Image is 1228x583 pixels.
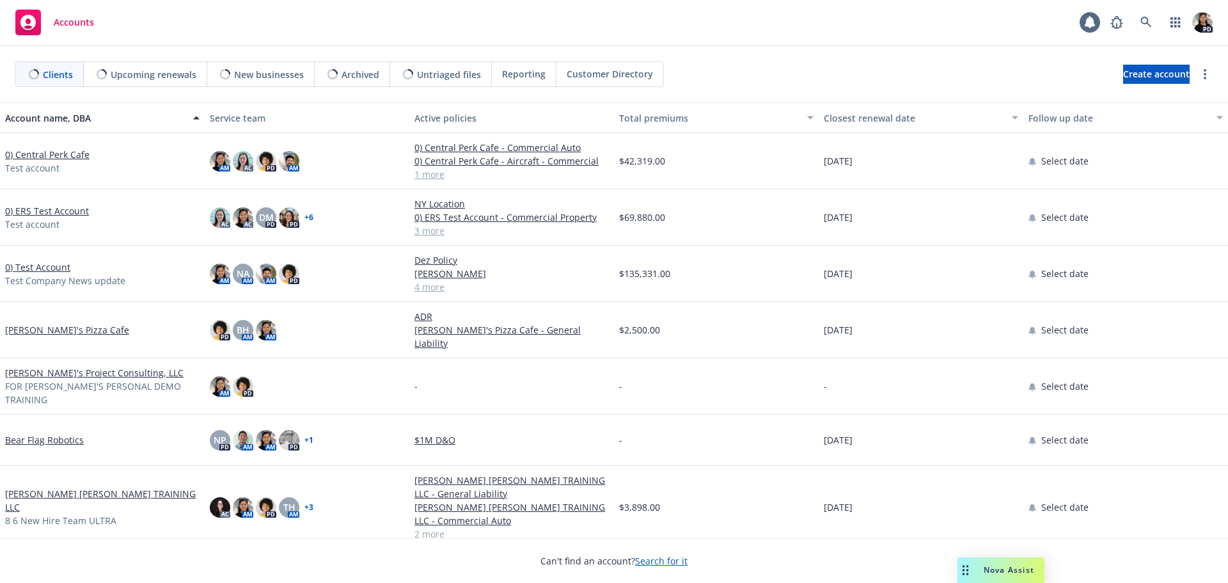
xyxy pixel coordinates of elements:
img: photo [233,207,253,228]
span: Can't find an account? [540,554,688,568]
span: [DATE] [824,500,853,514]
span: Untriaged files [417,68,481,81]
span: Select date [1041,267,1089,280]
span: Accounts [54,17,94,28]
span: TH [283,500,295,514]
img: photo [279,264,299,284]
span: FOR [PERSON_NAME]'S PERSONAL DEMO TRAINING [5,379,200,406]
a: Search [1133,10,1159,35]
img: photo [279,151,299,172]
span: Select date [1041,323,1089,337]
img: photo [233,151,253,172]
img: photo [279,430,299,451]
span: $69,880.00 [619,211,665,224]
span: [DATE] [824,433,853,447]
a: 0) Central Perk Cafe [5,148,90,161]
a: 1 more [414,168,609,181]
span: Test Company News update [5,274,125,287]
span: Nova Assist [984,564,1034,575]
button: Active policies [409,102,614,133]
img: photo [210,151,230,172]
img: photo [210,497,230,518]
img: photo [279,207,299,228]
a: [PERSON_NAME] [PERSON_NAME] TRAINING LLC - General Liability [414,474,609,500]
span: [DATE] [824,323,853,337]
div: Total premiums [619,111,799,125]
img: photo [233,497,253,518]
span: $3,898.00 [619,500,660,514]
a: 0) Central Perk Cafe - Commercial Auto [414,141,609,154]
span: Reporting [502,67,546,81]
a: 2 more [414,527,609,541]
span: [DATE] [824,267,853,280]
img: photo [256,264,276,284]
div: Account name, DBA [5,111,185,125]
a: + 3 [304,504,313,511]
a: more [1197,67,1213,82]
span: $135,331.00 [619,267,670,280]
a: Dez Policy [414,253,609,267]
span: Create account [1123,62,1190,86]
span: [DATE] [824,211,853,224]
a: 3 more [414,224,609,237]
span: 8 6 New Hire Team ULTRA [5,514,116,527]
img: photo [256,430,276,451]
span: Select date [1041,211,1089,224]
span: Select date [1041,500,1089,514]
a: [PERSON_NAME] [PERSON_NAME] TRAINING LLC [5,487,200,514]
div: Service team [210,111,404,125]
span: DM [259,211,274,224]
a: ADR [414,310,609,323]
a: [PERSON_NAME] [PERSON_NAME] TRAINING LLC - Commercial Auto [414,500,609,527]
img: photo [1192,12,1213,33]
span: - [619,433,622,447]
span: [DATE] [824,154,853,168]
a: 0) Test Account [5,260,70,274]
button: Service team [205,102,409,133]
a: 0) Central Perk Cafe - Aircraft - Commercial [414,154,609,168]
a: + 6 [304,214,313,221]
button: Total premiums [614,102,819,133]
a: NY Location [414,197,609,211]
img: photo [210,207,230,228]
span: - [414,379,418,393]
img: photo [210,264,230,284]
span: NA [237,267,249,280]
span: Select date [1041,379,1089,393]
div: Closest renewal date [824,111,1004,125]
img: photo [256,151,276,172]
a: Search for it [635,555,688,567]
img: photo [233,430,253,451]
a: 4 more [414,280,609,294]
a: $1M D&O [414,433,609,447]
span: - [824,379,827,393]
span: - [619,379,622,393]
span: Customer Directory [567,67,653,81]
span: Archived [342,68,379,81]
div: Follow up date [1028,111,1209,125]
a: Create account [1123,65,1190,84]
a: 0) ERS Test Account - Commercial Property [414,211,609,224]
a: [PERSON_NAME]'s Pizza Cafe [5,323,129,337]
span: NP [214,433,226,447]
a: Switch app [1163,10,1188,35]
a: Bear Flag Robotics [5,433,84,447]
button: Follow up date [1023,102,1228,133]
div: Active policies [414,111,609,125]
button: Nova Assist [957,557,1044,583]
div: Drag to move [957,557,973,583]
span: Select date [1041,433,1089,447]
span: Select date [1041,154,1089,168]
a: [PERSON_NAME]'s Pizza Cafe - General Liability [414,323,609,350]
span: Upcoming renewals [111,68,196,81]
a: [PERSON_NAME] [414,267,609,280]
span: BH [237,323,249,337]
a: 0) ERS Test Account [5,204,89,218]
a: Report a Bug [1104,10,1130,35]
span: Clients [43,68,73,81]
img: photo [210,376,230,397]
a: [PERSON_NAME]'s Project Consulting, LLC [5,366,184,379]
